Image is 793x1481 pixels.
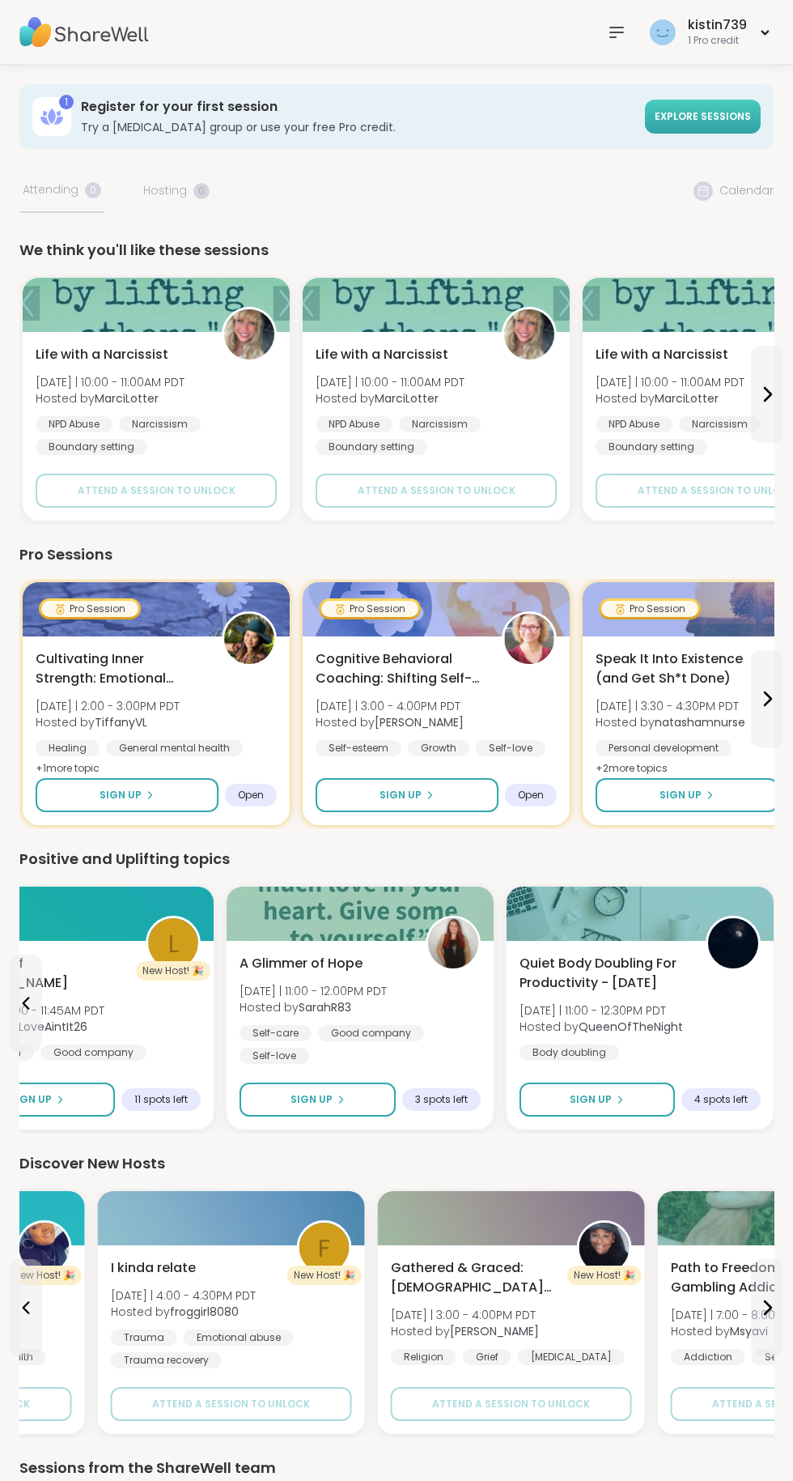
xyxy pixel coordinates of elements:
[596,649,764,688] span: Speak It Into Existence (and Get Sh*t Done)
[36,740,100,756] div: Healing
[519,1045,619,1061] div: Body doubling
[428,918,478,968] img: SarahR83
[290,1092,333,1107] span: Sign Up
[596,778,778,812] button: Sign Up
[694,1093,748,1106] span: 4 spots left
[601,601,698,617] div: Pro Session
[224,614,274,664] img: TiffanyVL
[240,999,387,1015] span: Hosted by
[240,954,363,973] span: A Glimmer of Hope
[519,1002,683,1019] span: [DATE] | 11:00 - 12:30PM PDT
[19,1019,87,1035] b: LoveAintIt26
[240,1083,396,1117] button: Sign Up
[78,483,235,498] span: Attend a session to unlock
[596,374,744,390] span: [DATE] | 10:00 - 11:00AM PDT
[19,543,774,566] div: Pro Sessions
[579,1223,630,1273] img: Rasheda
[380,788,422,802] span: Sign Up
[671,1349,745,1365] div: Addiction
[321,601,418,617] div: Pro Session
[655,390,719,406] b: MarciLotter
[81,98,635,116] h3: Register for your first session
[316,374,464,390] span: [DATE] | 10:00 - 11:00AM PDT
[596,714,745,730] span: Hosted by
[391,1258,559,1297] span: Gathered & Graced: [DEMOGRAPHIC_DATA] [MEDICAL_DATA] & Loss
[36,474,277,508] button: Attend a session to unlock
[645,100,761,134] a: Explore sessions
[504,614,554,664] img: Fausta
[299,999,351,1015] b: SarahR83
[596,698,745,714] span: [DATE] | 3:30 - 4:30PM PDT
[184,1330,294,1346] div: Emotional abuse
[415,1093,468,1106] span: 3 spots left
[106,740,243,756] div: General mental health
[111,1352,222,1368] div: Trauma recovery
[579,1019,683,1035] b: QueenOfTheNight
[238,789,264,802] span: Open
[36,345,168,364] span: Life with a Narcissist
[10,1092,52,1107] span: Sign Up
[19,4,149,61] img: ShareWell Nav Logo
[36,439,147,455] div: Boundary setting
[316,390,464,406] span: Hosted by
[19,848,774,870] div: Positive and Uplifting topics
[134,1093,188,1106] span: 11 spots left
[318,1025,424,1041] div: Good company
[316,778,498,812] button: Sign Up
[688,16,747,34] div: kistin739
[316,439,427,455] div: Boundary setting
[730,1323,768,1339] b: Msyavi
[358,483,515,498] span: Attend a session to unlock
[650,19,676,45] img: kistin739
[391,1323,539,1339] span: Hosted by
[95,390,159,406] b: MarciLotter
[95,714,147,730] b: TiffanyVL
[111,1304,256,1320] span: Hosted by
[316,714,464,730] span: Hosted by
[19,1223,70,1273] img: awakeningwithk3ndra
[19,239,774,262] div: We think you'll like these sessions
[708,918,758,968] img: QueenOfTheNight
[519,1019,683,1035] span: Hosted by
[596,740,732,756] div: Personal development
[36,416,112,432] div: NPD Abuse
[463,1349,511,1365] div: Grief
[111,1387,352,1421] button: Attend a session to unlock
[240,983,387,999] span: [DATE] | 11:00 - 12:00PM PDT
[36,649,204,688] span: Cultivating Inner Strength: Emotional Regulation
[152,1397,310,1411] span: Attend a session to unlock
[19,1152,774,1175] div: Discover New Hosts
[316,649,484,688] span: Cognitive Behavioral Coaching: Shifting Self-Talk
[7,1266,82,1285] div: New Host! 🎉
[316,740,401,756] div: Self-esteem
[36,714,180,730] span: Hosted by
[655,714,745,730] b: natashamnurse
[432,1397,590,1411] span: Attend a session to unlock
[41,601,138,617] div: Pro Session
[136,961,210,981] div: New Host! 🎉
[240,1025,312,1041] div: Self-care
[36,390,184,406] span: Hosted by
[655,109,751,123] span: Explore sessions
[375,390,439,406] b: MarciLotter
[316,474,557,508] button: Attend a session to unlock
[111,1287,256,1304] span: [DATE] | 4:00 - 4:30PM PDT
[391,1349,456,1365] div: Religion
[36,374,184,390] span: [DATE] | 10:00 - 11:00AM PDT
[19,1457,774,1479] div: Sessions from the ShareWell team
[450,1323,539,1339] b: [PERSON_NAME]
[519,1083,675,1117] button: Sign Up
[567,1266,642,1285] div: New Host! 🎉
[688,34,747,48] div: 1 Pro credit
[59,95,74,109] div: 1
[36,698,180,714] span: [DATE] | 2:00 - 3:00PM PDT
[399,416,481,432] div: Narcissism
[170,1304,239,1320] b: froggirl8080
[596,416,672,432] div: NPD Abuse
[111,1258,196,1278] span: I kinda relate
[100,788,142,802] span: Sign Up
[476,740,545,756] div: Self-love
[504,309,554,360] img: MarciLotter
[36,778,218,812] button: Sign Up
[659,788,702,802] span: Sign Up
